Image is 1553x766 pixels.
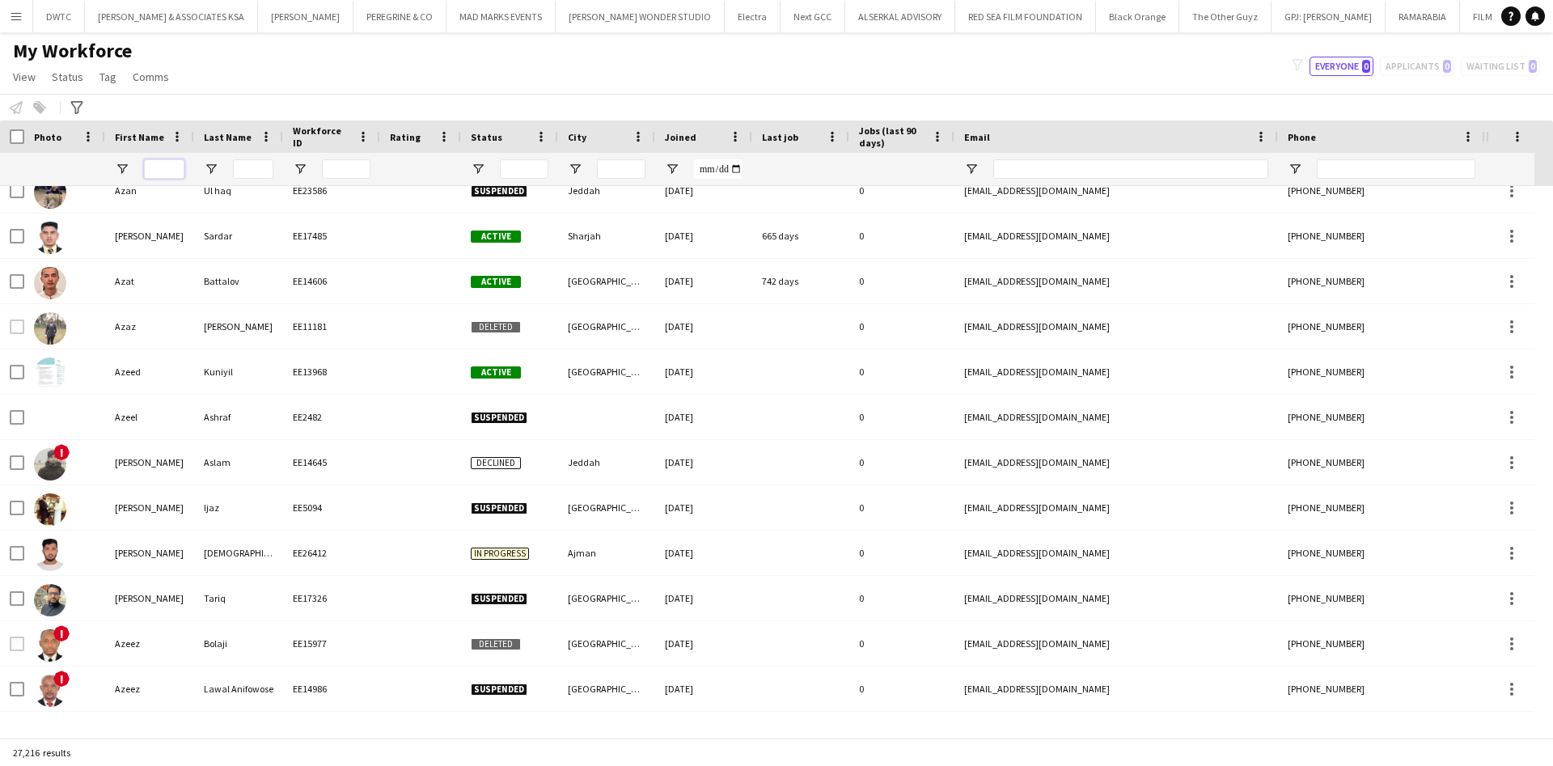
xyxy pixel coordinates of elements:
div: Battalov [194,259,283,303]
div: Ul haq [194,168,283,213]
div: [EMAIL_ADDRESS][DOMAIN_NAME] [954,349,1278,394]
span: City [568,131,586,143]
a: Comms [126,66,176,87]
a: Tag [93,66,123,87]
span: Active [471,276,521,288]
input: Last Name Filter Input [233,159,273,179]
button: GPJ: [PERSON_NAME] [1272,1,1386,32]
img: Azan Ul haq [34,176,66,209]
div: [GEOGRAPHIC_DATA] [558,667,655,711]
div: [PERSON_NAME] [105,576,194,620]
input: Phone Filter Input [1317,159,1475,179]
div: [DATE] [655,259,752,303]
button: Open Filter Menu [204,162,218,176]
button: [PERSON_NAME] [258,1,353,32]
div: [PHONE_NUMBER] [1278,621,1485,666]
div: [EMAIL_ADDRESS][DOMAIN_NAME] [954,440,1278,485]
span: Active [471,366,521,379]
div: Azeez [105,712,194,756]
div: [DATE] [655,168,752,213]
div: 0 [849,168,954,213]
span: ! [53,625,70,641]
img: Azeem Tariq [34,584,66,616]
button: Open Filter Menu [568,162,582,176]
div: [DATE] [655,667,752,711]
div: [DATE] [655,531,752,575]
span: Status [52,70,83,84]
div: [PHONE_NUMBER] [1278,214,1485,258]
div: Azeel [105,395,194,439]
img: Azeem Aslam [34,448,66,480]
button: [PERSON_NAME] WONDER STUDIO [556,1,725,32]
button: Open Filter Menu [115,162,129,176]
div: [PERSON_NAME] [105,485,194,530]
div: [PHONE_NUMBER] [1278,304,1485,349]
span: Suspended [471,593,527,605]
div: Jeddah [558,168,655,213]
div: [EMAIL_ADDRESS][DOMAIN_NAME] [954,621,1278,666]
div: [DATE] [655,304,752,349]
app-action-btn: Advanced filters [67,98,87,117]
div: [DATE] [655,440,752,485]
div: Lawal Anifowose [194,667,283,711]
div: Sardar [194,214,283,258]
div: [EMAIL_ADDRESS][DOMAIN_NAME] [954,485,1278,530]
div: [DATE] [655,214,752,258]
span: Tag [99,70,116,84]
img: Azeez Lawal Anifowose [34,675,66,707]
span: Phone [1288,131,1316,143]
input: Email Filter Input [993,159,1268,179]
span: Email [964,131,990,143]
input: City Filter Input [597,159,645,179]
div: [DATE] [655,395,752,439]
div: EE14645 [283,440,380,485]
span: Suspended [471,502,527,514]
div: [PHONE_NUMBER] [1278,531,1485,575]
span: Suspended [471,683,527,696]
div: [PHONE_NUMBER] [1278,349,1485,394]
div: 665 days [752,214,849,258]
div: [DATE] [655,576,752,620]
a: Status [45,66,90,87]
input: Row Selection is disabled for this row (unchecked) [10,320,24,334]
div: Ashraf [194,395,283,439]
span: Suspended [471,185,527,197]
div: Zorba [194,712,283,756]
span: Last Name [204,131,252,143]
div: EE17485 [283,214,380,258]
input: Workforce ID Filter Input [322,159,370,179]
span: Suspended [471,412,527,424]
button: Electra [725,1,781,32]
div: 0 [849,712,954,756]
div: [DATE] [655,485,752,530]
div: [GEOGRAPHIC_DATA] [558,259,655,303]
div: Bolaji [194,621,283,666]
div: [EMAIL_ADDRESS][DOMAIN_NAME] [954,395,1278,439]
img: Azeem Ijaz [34,493,66,526]
div: 0 [849,214,954,258]
span: Active [471,231,521,243]
div: EE17326 [283,576,380,620]
div: EE18035 [283,712,380,756]
input: Status Filter Input [500,159,548,179]
div: EE14986 [283,667,380,711]
span: My Workforce [13,39,132,63]
span: Deleted [471,638,521,650]
div: EE2482 [283,395,380,439]
span: Comms [133,70,169,84]
span: Photo [34,131,61,143]
input: Joined Filter Input [694,159,743,179]
span: Last job [762,131,798,143]
div: Kuniyil [194,349,283,394]
span: Joined [665,131,696,143]
span: Declined [471,457,521,469]
div: [GEOGRAPHIC_DATA] [558,485,655,530]
div: EE14606 [283,259,380,303]
button: RED SEA FILM FOUNDATION [955,1,1096,32]
div: [DATE] [655,621,752,666]
div: EE13968 [283,349,380,394]
img: Azeed Kuniyil [34,358,66,390]
div: [EMAIL_ADDRESS][DOMAIN_NAME] [954,531,1278,575]
div: [PHONE_NUMBER] [1278,395,1485,439]
div: [PHONE_NUMBER] [1278,168,1485,213]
